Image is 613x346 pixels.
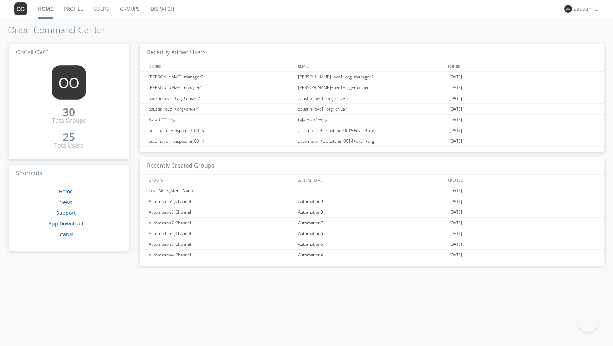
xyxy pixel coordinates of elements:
a: Rajat OVC Orgrajat+ovc1+org[DATE] [140,115,604,125]
div: Automation8_Channel [147,207,296,217]
div: 25 [63,133,75,141]
div: automation+dispatcher0015+ovc1+org [296,125,448,136]
a: Home [59,188,73,195]
img: 373638.png [14,2,27,15]
a: Support [56,209,76,216]
div: NAMES [147,61,294,71]
span: [DATE] [449,207,462,218]
div: Automation7 [296,218,448,228]
a: automation+dispatcher0015automation+dispatcher0015+ovc1+org[DATE] [140,125,604,136]
span: [DATE] [449,115,462,125]
div: GROUPS [147,175,294,185]
div: Total Groups [52,117,86,125]
div: Automation9_Channel [147,196,296,207]
span: [DATE] [449,228,462,239]
div: [PERSON_NAME]+ovc1+org+manager [296,82,448,93]
div: Automation7_Channel [147,218,296,228]
a: News [59,199,72,205]
div: Automation6_Channel [147,228,296,239]
a: Automation6_ChannelAutomation6[DATE] [140,228,604,239]
a: automation+dispatcher0014automation+dispatcher0014+ovc1+org[DATE] [140,136,604,147]
div: Total Users [54,142,83,150]
a: Test_No_System_Name[DATE] [140,185,604,196]
a: Status [58,231,73,238]
div: Rajat OVC Org [147,115,296,125]
div: CREATED [446,175,597,185]
span: [DATE] [449,250,462,260]
div: automation+dispatcher0014+ovc1+org [296,136,448,146]
div: aaustin+ovc1+org [574,5,601,12]
h3: Shortcuts [9,165,129,182]
h3: Recently Added Users [140,44,604,61]
a: 30 [63,108,75,117]
div: aaustin+ovc1+org+driver2 [296,93,448,103]
img: 373638.png [564,5,572,13]
div: rajat+ovc1+org [296,115,448,125]
img: 373638.png [52,65,86,100]
div: Automation8 [296,207,448,217]
a: Automation9_ChannelAutomation9[DATE] [140,196,604,207]
span: [DATE] [449,196,462,207]
a: Automation4_ChannelAutomation4[DATE] [140,250,604,260]
span: [DATE] [449,72,462,82]
a: 25 [63,133,75,142]
div: aaustin+ovc1+org+driver1 [147,104,296,114]
div: [PERSON_NAME]+ovc1+org+manager2 [296,72,448,82]
div: JOINED [446,61,597,71]
a: Automation5_ChannelAutomation5[DATE] [140,239,604,250]
div: SYSTEM_NAME [296,175,446,185]
div: Automation6 [296,228,448,239]
div: EMAIL [296,61,446,71]
a: App Download [48,220,83,227]
span: [DATE] [449,185,462,196]
span: [DATE] [449,239,462,250]
div: aaustin+ovc1+org+driver1 [296,104,448,114]
div: 30 [63,108,75,116]
div: Automation9 [296,196,448,207]
div: Test_No_System_Name [147,185,296,196]
div: Automation5 [296,239,448,249]
a: Automation7_ChannelAutomation7[DATE] [140,218,604,228]
a: [PERSON_NAME]+manager2[PERSON_NAME]+ovc1+org+manager2[DATE] [140,72,604,82]
div: Automation4_Channel [147,250,296,260]
span: OnCall OVC1 [16,48,50,56]
span: [DATE] [449,104,462,115]
span: [DATE] [449,125,462,136]
div: [PERSON_NAME]+manager2 [147,72,296,82]
div: Automation4 [296,250,448,260]
span: [DATE] [449,82,462,93]
span: [DATE] [449,136,462,147]
h3: Recently Created Groups [140,157,604,175]
a: [PERSON_NAME] manager1[PERSON_NAME]+ovc1+org+manager[DATE] [140,82,604,93]
iframe: Toggle Customer Support [577,310,599,332]
div: aaustin+ovc1+org+driver2 [147,93,296,103]
span: [DATE] [449,93,462,104]
a: Automation8_ChannelAutomation8[DATE] [140,207,604,218]
span: [DATE] [449,218,462,228]
div: [PERSON_NAME] manager1 [147,82,296,93]
div: Automation5_Channel [147,239,296,249]
div: automation+dispatcher0015 [147,125,296,136]
a: aaustin+ovc1+org+driver1aaustin+ovc1+org+driver1[DATE] [140,104,604,115]
div: automation+dispatcher0014 [147,136,296,146]
a: aaustin+ovc1+org+driver2aaustin+ovc1+org+driver2[DATE] [140,93,604,104]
